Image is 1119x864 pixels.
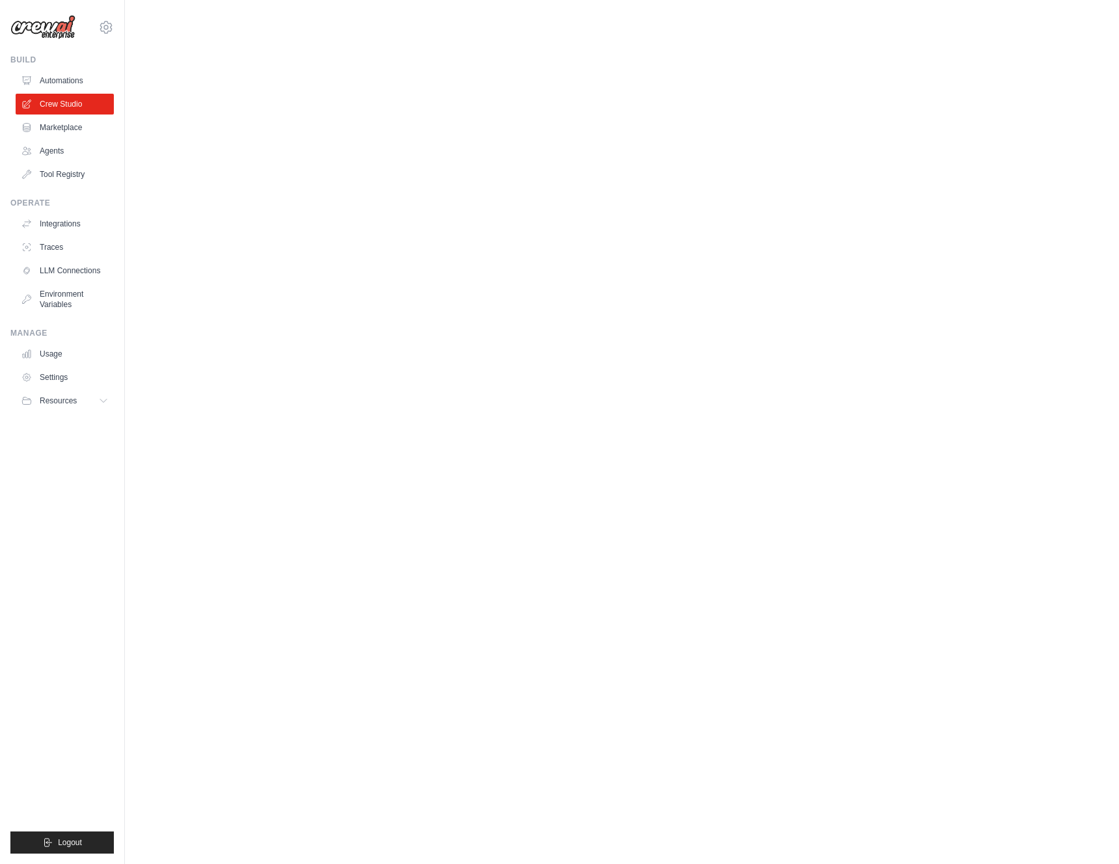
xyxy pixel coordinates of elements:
div: Operate [10,198,114,208]
a: Settings [16,367,114,388]
div: Manage [10,328,114,338]
span: Logout [58,837,82,848]
a: Automations [16,70,114,91]
a: Traces [16,237,114,258]
span: Resources [40,396,77,406]
a: Tool Registry [16,164,114,185]
a: Crew Studio [16,94,114,115]
a: Marketplace [16,117,114,138]
a: Usage [16,344,114,364]
a: Agents [16,141,114,161]
a: Environment Variables [16,284,114,315]
button: Logout [10,831,114,854]
div: Build [10,55,114,65]
a: Integrations [16,213,114,234]
button: Resources [16,390,114,411]
a: LLM Connections [16,260,114,281]
img: Logo [10,15,75,40]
